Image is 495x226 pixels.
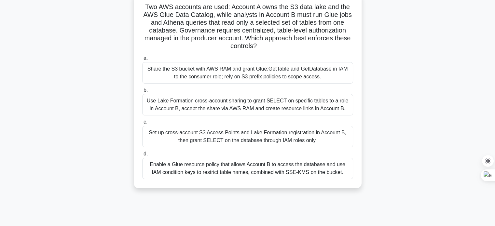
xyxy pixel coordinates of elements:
[142,62,353,84] div: Share the S3 bucket with AWS RAM and grant Glue:GetTable and GetDatabase in IAM to the consumer r...
[144,151,148,156] span: d.
[142,158,353,179] div: Enable a Glue resource policy that allows Account B to access the database and use IAM condition ...
[142,94,353,115] div: Use Lake Formation cross-account sharing to grant SELECT on specific tables to a role in Account ...
[144,55,148,61] span: a.
[144,119,147,125] span: c.
[142,126,353,147] div: Set up cross-account S3 Access Points and Lake Formation registration in Account B, then grant SE...
[142,3,354,50] h5: Two AWS accounts are used: Account A owns the S3 data lake and the AWS Glue Data Catalog, while a...
[144,87,148,93] span: b.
